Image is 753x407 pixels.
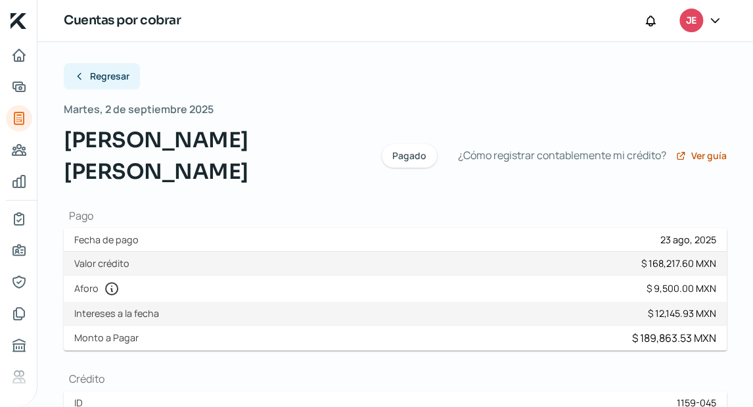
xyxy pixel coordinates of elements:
span: Ver guía [691,151,727,160]
a: Ver guía [675,151,727,161]
div: $ 189,863.53 MXN [632,331,716,345]
label: Fecha de pago [74,233,144,246]
h1: Cuentas por cobrar [64,11,181,30]
a: Información general [6,237,32,264]
label: Aforo [74,281,125,297]
span: Regresar [90,72,129,81]
a: Tus créditos [6,105,32,132]
a: Mis finanzas [6,168,32,195]
a: Referencias [6,364,32,390]
div: $ 9,500.00 MXN [647,282,716,295]
a: Inicio [6,42,32,68]
div: $ 12,145.93 MXN [648,307,716,320]
span: JE [686,13,696,29]
label: Valor crédito [74,257,135,270]
span: Martes, 2 de septiembre 2025 [64,100,214,119]
span: ¿Cómo registrar contablemente mi crédito? [458,146,666,165]
label: Monto a Pagar [74,331,144,344]
a: Representantes [6,269,32,295]
a: Mi contrato [6,206,32,232]
button: Regresar [64,63,140,89]
span: [PERSON_NAME] [PERSON_NAME] [64,124,366,187]
a: Adelantar facturas [6,74,32,100]
h1: Crédito [64,371,727,386]
label: Intereses a la fecha [74,307,164,320]
a: Pago a proveedores [6,137,32,163]
span: Pagado [392,151,426,160]
div: 23 ago, 2025 [660,233,716,246]
a: Buró de crédito [6,332,32,358]
a: Documentos [6,300,32,327]
h1: Pago [64,208,727,223]
div: $ 168,217.60 MXN [641,257,716,270]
